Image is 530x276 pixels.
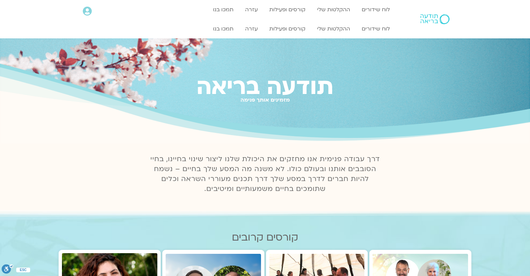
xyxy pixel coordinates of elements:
[210,23,237,35] a: תמכו בנו
[314,23,353,35] a: ההקלטות שלי
[242,3,261,16] a: עזרה
[358,23,393,35] a: לוח שידורים
[358,3,393,16] a: לוח שידורים
[210,3,237,16] a: תמכו בנו
[266,23,309,35] a: קורסים ופעילות
[420,14,450,24] img: תודעה בריאה
[242,23,261,35] a: עזרה
[314,3,353,16] a: ההקלטות שלי
[266,3,309,16] a: קורסים ופעילות
[59,232,471,243] h2: קורסים קרובים
[146,154,384,194] p: דרך עבודה פנימית אנו מחזקים את היכולת שלנו ליצור שינוי בחיינו, בחיי הסובבים אותנו ובעולם כולו. לא...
